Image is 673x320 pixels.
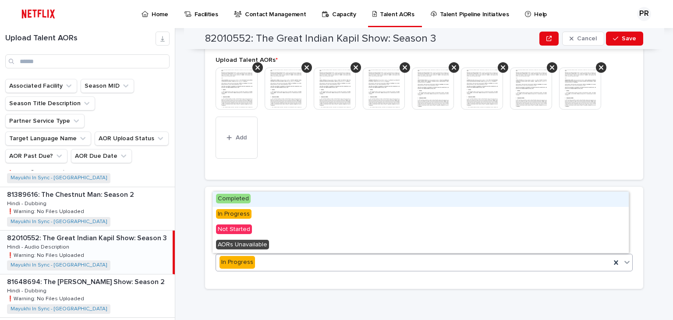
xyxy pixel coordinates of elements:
img: ifQbXi3ZQGMSEF7WDB7W [18,5,59,23]
button: AOR Upload Status [95,132,169,146]
button: Save [606,32,643,46]
p: ❗️Warning: No Files Uploaded [7,207,86,215]
button: AOR Due Date [71,149,132,163]
div: In Progress [213,207,629,222]
p: 81389616: The Chestnut Man: Season 2 [7,189,136,199]
button: Season MID [81,79,134,93]
p: 82010552: The Great Indian Kapil Show: Season 3 [7,232,169,242]
span: Completed [216,194,251,203]
button: Season Title Description [5,96,95,110]
div: Not Started [213,222,629,238]
p: 81648694: The [PERSON_NAME] Show: Season 2 [7,276,166,286]
button: Associated Facility [5,79,77,93]
span: In Progress [216,209,251,219]
button: Cancel [562,32,604,46]
button: AOR Past Due? [5,149,67,163]
a: Mayukhi In Sync - [GEOGRAPHIC_DATA] [11,306,107,312]
p: ❗️Warning: No Files Uploaded [7,251,86,259]
div: Completed [213,192,629,207]
input: Search [5,54,170,68]
p: ❗️Warning: No Files Uploaded [7,294,86,302]
button: Partner Service Type [5,114,85,128]
div: PR [637,7,651,21]
h2: 82010552: The Great Indian Kapil Show: Season 3 [205,32,436,45]
button: Add [216,117,258,159]
span: Not Started [216,224,252,234]
div: AORs Unavailable [213,238,629,253]
a: Mayukhi In Sync - [GEOGRAPHIC_DATA] [11,175,107,181]
h1: Upload Talent AORs [5,34,156,43]
a: Mayukhi In Sync - [GEOGRAPHIC_DATA] [11,262,107,268]
p: Hindi - Audio Description [7,242,71,250]
div: In Progress [220,256,255,269]
a: Mayukhi In Sync - [GEOGRAPHIC_DATA] [11,219,107,225]
span: AORs Unavailable [216,240,269,249]
span: Add [236,135,247,141]
span: Upload Talent AORs [216,57,278,63]
button: Target Language Name [5,132,91,146]
span: Cancel [577,36,597,42]
p: Hindi - Dubbing [7,199,48,207]
span: Save [622,36,636,42]
p: Hindi - Dubbing [7,286,48,294]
